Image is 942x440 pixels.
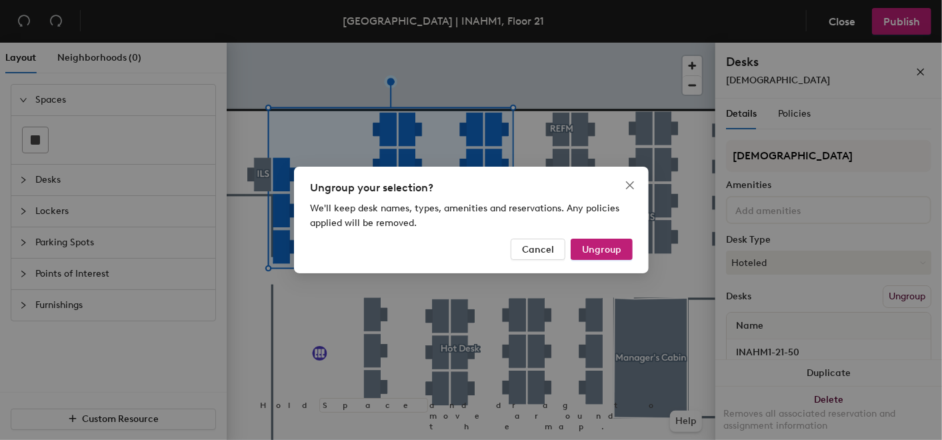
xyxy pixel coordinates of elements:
span: Cancel [522,244,554,255]
span: Close [619,180,641,191]
button: Cancel [511,239,565,260]
button: Close [619,175,641,196]
button: Ungroup [571,239,633,260]
span: We'll keep desk names, types, amenities and reservations. Any policies applied will be removed. [310,203,619,229]
span: Ungroup [582,244,621,255]
span: close [625,180,635,191]
div: Ungroup your selection? [310,180,633,196]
